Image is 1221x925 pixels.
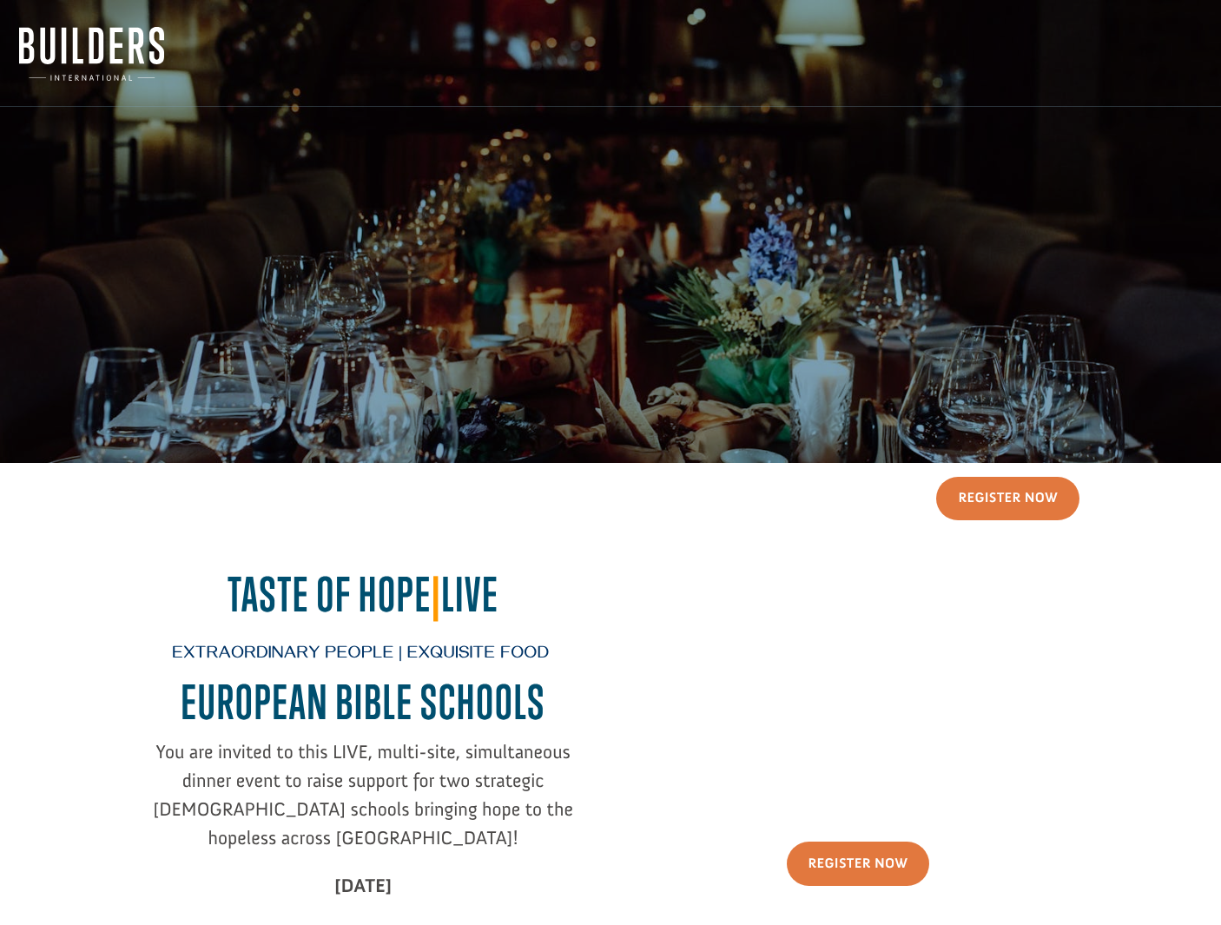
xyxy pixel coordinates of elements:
[936,477,1079,521] a: Register Now
[153,740,573,849] span: You are invited to this LIVE, multi-site, simultaneous dinner event to raise support for two stra...
[142,675,584,738] h2: EUROPEAN BIBLE SCHOOL
[527,674,545,730] span: S
[19,27,164,81] img: Builders International
[142,567,584,631] h2: Taste of Hope Live
[432,566,441,622] span: |
[172,644,549,666] span: Extraordinary People | Exquisite Food
[787,842,930,886] a: Register Now
[637,566,1079,816] iframe: Taste of Hope European Bible Schools - Sizzle Invite Video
